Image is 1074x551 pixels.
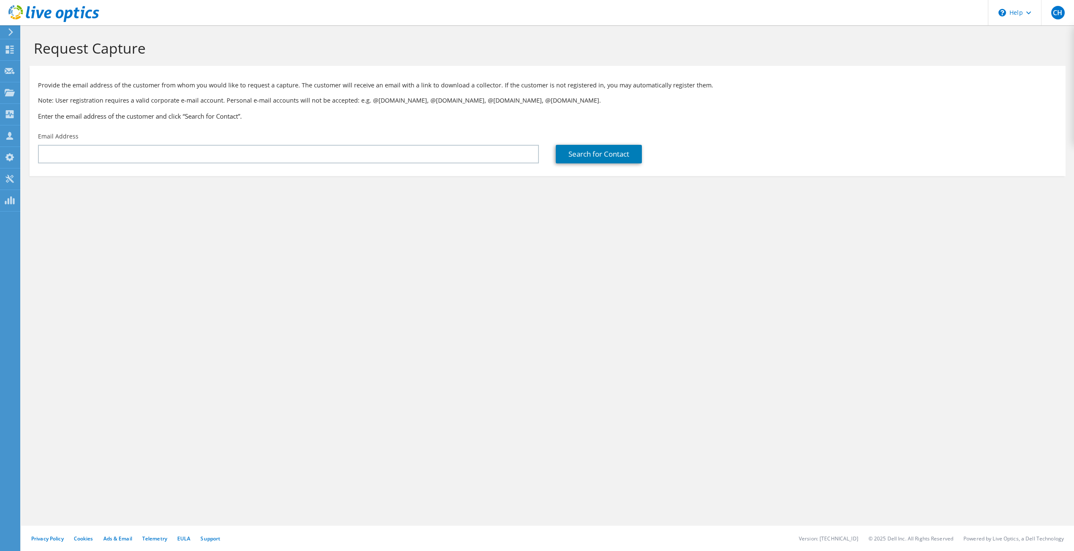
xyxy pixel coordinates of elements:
[998,9,1006,16] svg: \n
[799,535,858,542] li: Version: [TECHNICAL_ID]
[34,39,1057,57] h1: Request Capture
[31,535,64,542] a: Privacy Policy
[74,535,93,542] a: Cookies
[200,535,220,542] a: Support
[1051,6,1065,19] span: CH
[963,535,1064,542] li: Powered by Live Optics, a Dell Technology
[177,535,190,542] a: EULA
[38,132,78,141] label: Email Address
[556,145,642,163] a: Search for Contact
[103,535,132,542] a: Ads & Email
[868,535,953,542] li: © 2025 Dell Inc. All Rights Reserved
[38,111,1057,121] h3: Enter the email address of the customer and click “Search for Contact”.
[38,81,1057,90] p: Provide the email address of the customer from whom you would like to request a capture. The cust...
[142,535,167,542] a: Telemetry
[38,96,1057,105] p: Note: User registration requires a valid corporate e-mail account. Personal e-mail accounts will ...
